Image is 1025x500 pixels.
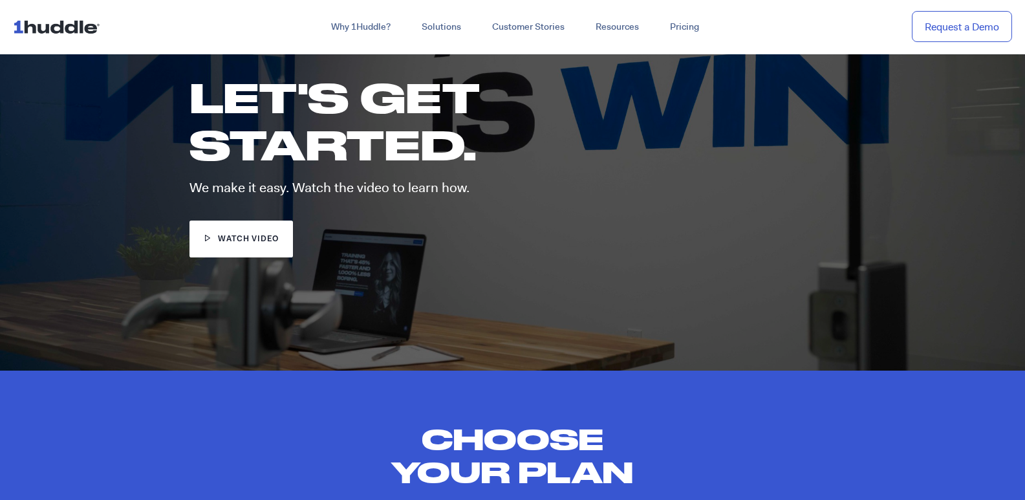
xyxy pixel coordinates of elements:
[654,16,715,39] a: Pricing
[580,16,654,39] a: Resources
[218,234,279,246] span: watch video
[189,221,294,257] a: watch video
[316,16,406,39] a: Why 1Huddle?
[406,16,477,39] a: Solutions
[13,14,105,39] img: ...
[189,181,634,195] p: We make it easy. Watch the video to learn how.
[912,11,1012,43] a: Request a Demo
[363,422,663,489] h2: Choose your plan
[477,16,580,39] a: Customer Stories
[189,74,615,168] h1: LET'S GET STARTED.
